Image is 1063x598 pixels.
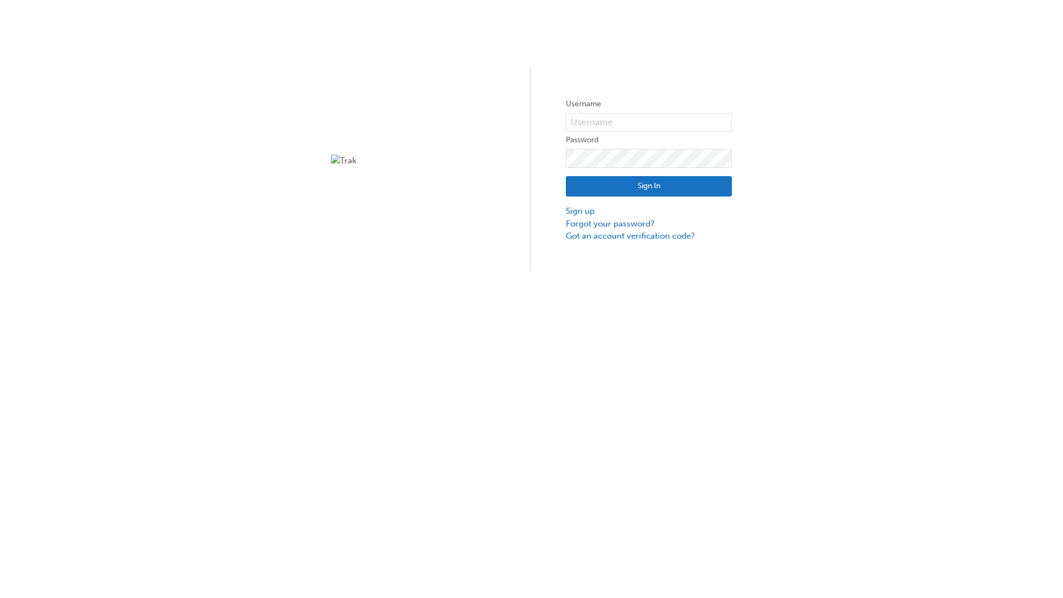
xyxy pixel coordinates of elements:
[566,176,732,197] button: Sign In
[566,218,732,230] a: Forgot your password?
[331,154,497,167] img: Trak
[566,205,732,218] a: Sign up
[566,133,732,147] label: Password
[566,113,732,132] input: Username
[566,97,732,111] label: Username
[566,230,732,243] a: Got an account verification code?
